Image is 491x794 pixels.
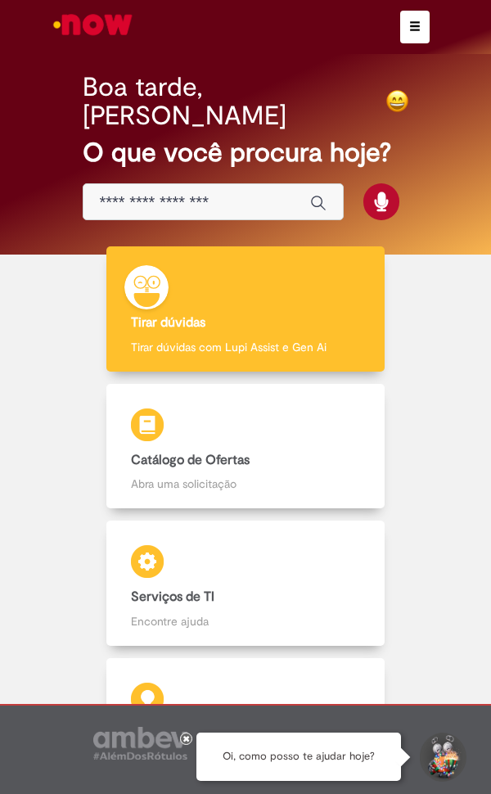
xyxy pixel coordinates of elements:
p: Tirar dúvidas com Lupi Assist e Gen Ai [131,339,360,355]
a: Base de Conhecimento Consulte e aprenda [86,658,405,783]
b: Serviços de TI [131,589,214,605]
img: logo_footer_ambev_rotulo_gray.png [93,727,187,760]
div: Oi, como posso te ajudar hoje? [196,733,401,781]
a: Tirar dúvidas Tirar dúvidas com Lupi Assist e Gen Ai [86,246,405,372]
h2: O que você procura hoje? [83,138,409,167]
h2: Boa tarde, [PERSON_NAME] [83,73,385,130]
button: Iniciar Conversa de Suporte [417,733,466,782]
b: Tirar dúvidas [131,314,205,331]
p: Encontre ajuda [131,613,360,629]
p: Abra uma solicitação [131,476,360,492]
img: happy-face.png [385,89,409,113]
img: ServiceNow [51,8,135,41]
a: Catálogo de Ofertas Abra uma solicitação [86,384,405,509]
button: Alternar navegação [400,11,430,43]
a: Serviços de TI Encontre ajuda [86,521,405,646]
b: Catálogo de Ofertas [131,452,250,468]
